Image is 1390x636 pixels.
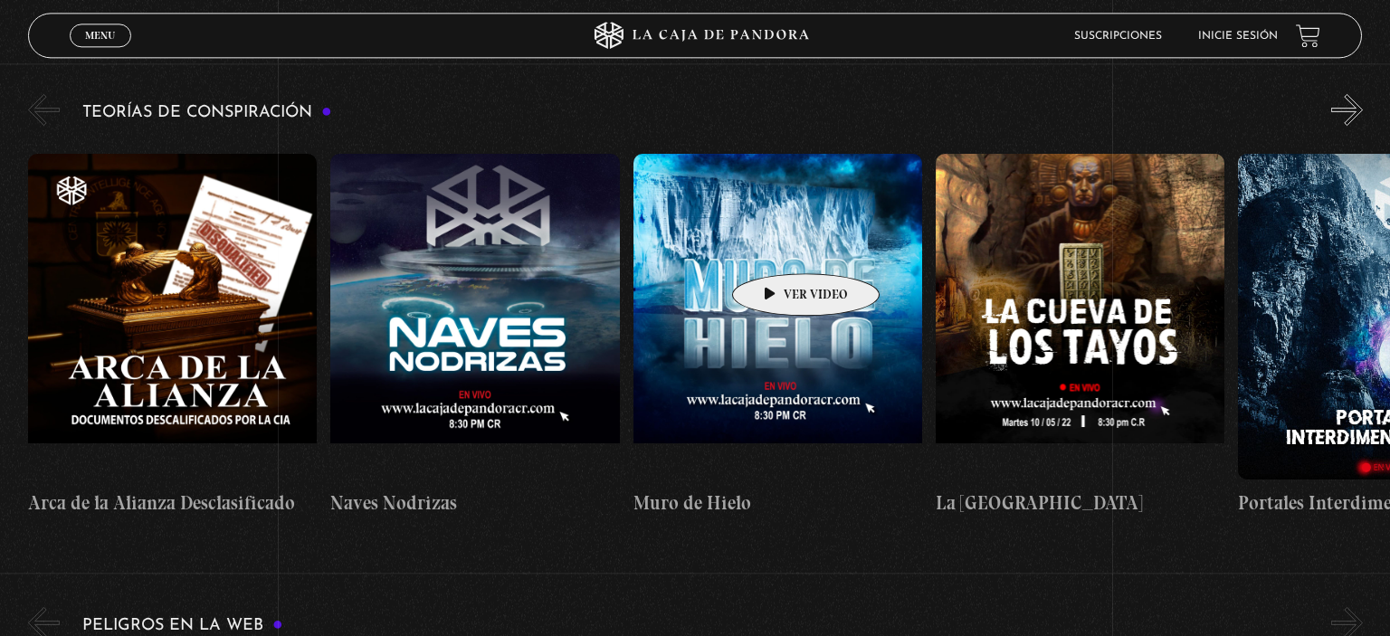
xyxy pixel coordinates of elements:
[633,489,922,517] h4: Muro de Hielo
[82,104,332,121] h3: Teorías de Conspiración
[80,45,122,58] span: Cerrar
[28,139,317,531] a: Arca de la Alianza Desclasificado
[28,94,60,126] button: Previous
[1198,31,1278,42] a: Inicie sesión
[633,139,922,531] a: Muro de Hielo
[85,30,115,41] span: Menu
[1296,24,1320,48] a: View your shopping cart
[330,489,619,517] h4: Naves Nodrizas
[1074,31,1162,42] a: Suscripciones
[936,489,1224,517] h4: La [GEOGRAPHIC_DATA]
[330,139,619,531] a: Naves Nodrizas
[1331,94,1363,126] button: Next
[82,617,283,634] h3: Peligros en la web
[28,489,317,517] h4: Arca de la Alianza Desclasificado
[936,139,1224,531] a: La [GEOGRAPHIC_DATA]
